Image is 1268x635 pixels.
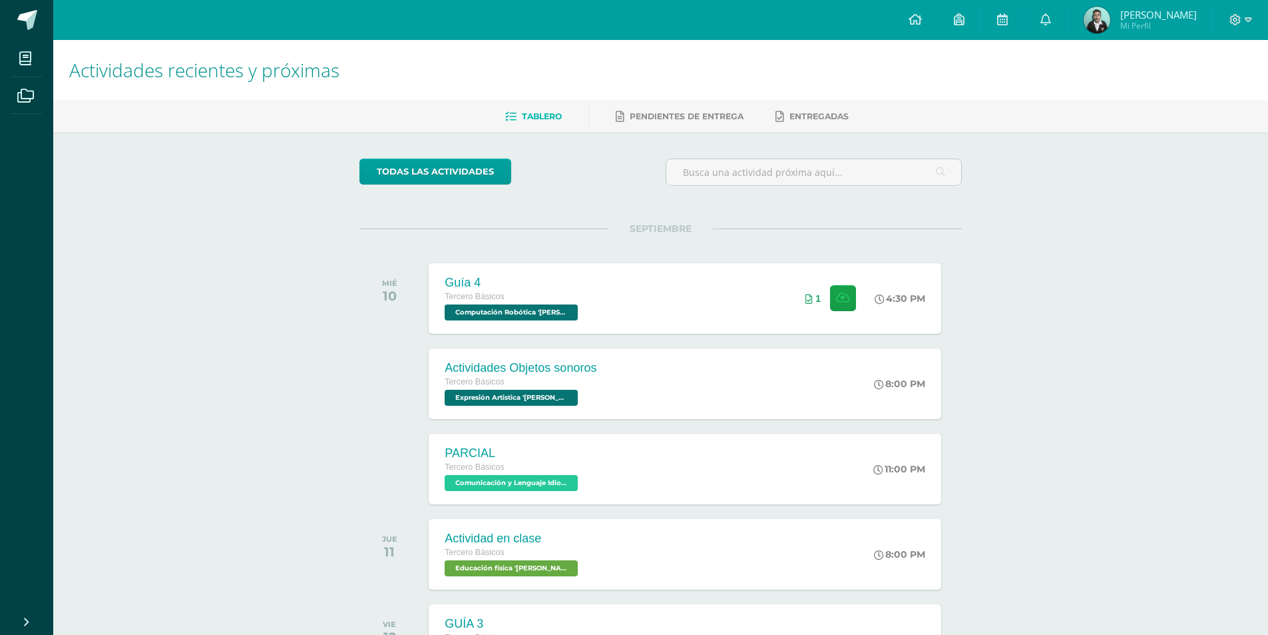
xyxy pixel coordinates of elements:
[69,57,339,83] span: Actividades recientes y próximas
[445,532,581,546] div: Actividad en clase
[445,560,578,576] span: Educación física 'Arquimedes'
[445,361,596,375] div: Actividades Objetos sonoros
[805,293,821,304] div: Archivos entregados
[445,390,578,406] span: Expresión Artistica 'Arquimedes'
[383,620,396,629] div: VIE
[789,111,849,121] span: Entregadas
[445,446,581,460] div: PARCIAL
[382,544,397,560] div: 11
[874,378,925,390] div: 8:00 PM
[875,293,925,305] div: 4:30 PM
[382,534,397,544] div: JUE
[445,377,505,386] span: Tercero Básicos
[445,548,505,557] span: Tercero Básicos
[1120,8,1197,21] span: [PERSON_NAME]
[775,106,849,127] a: Entregadas
[445,617,581,631] div: GUÍA 3
[873,463,925,475] div: 11:00 PM
[522,111,562,121] span: Tablero
[382,279,397,288] div: MIÉ
[1084,7,1110,33] img: 5c4299ecb9f95ec111dcfc535c7eab6c.png
[445,462,505,472] span: Tercero Básicos
[505,106,562,127] a: Tablero
[616,106,743,127] a: Pendientes de entrega
[359,159,511,185] a: todas las Actividades
[666,159,961,185] input: Busca una actividad próxima aquí...
[445,475,578,491] span: Comunicación y Lenguaje Idioma Extranjero 'Arquimedes'
[445,292,505,301] span: Tercero Básicos
[630,111,743,121] span: Pendientes de entrega
[382,288,397,304] div: 10
[874,548,925,560] div: 8:00 PM
[445,276,581,290] div: Guía 4
[445,305,578,320] span: Computación Robótica 'Arquimedes'
[815,293,821,304] span: 1
[608,223,713,235] span: SEPTIEMBRE
[1120,20,1197,31] span: Mi Perfil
